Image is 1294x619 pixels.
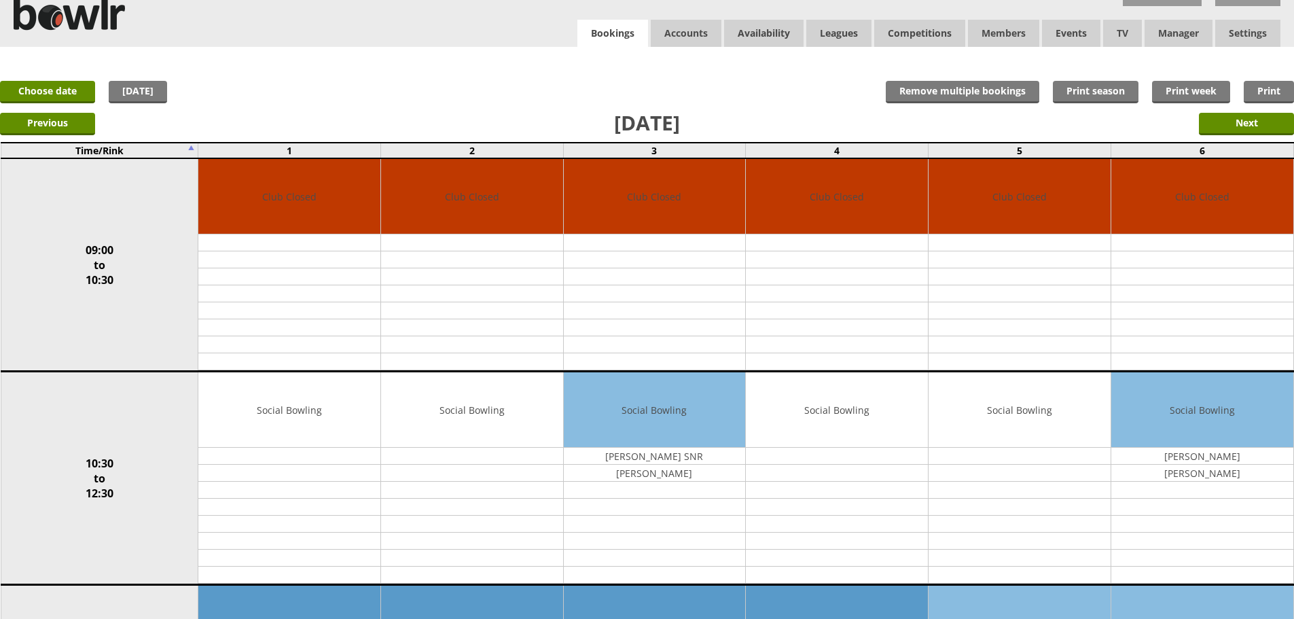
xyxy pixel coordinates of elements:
[1145,20,1212,47] span: Manager
[577,20,648,48] a: Bookings
[1215,20,1280,47] span: Settings
[564,372,746,448] td: Social Bowling
[1111,465,1293,482] td: [PERSON_NAME]
[1,143,198,158] td: Time/Rink
[1111,372,1293,448] td: Social Bowling
[806,20,871,47] a: Leagues
[1152,81,1230,103] a: Print week
[380,143,563,158] td: 2
[746,372,928,448] td: Social Bowling
[1042,20,1100,47] a: Events
[198,143,381,158] td: 1
[968,20,1039,47] span: Members
[1111,143,1293,158] td: 6
[563,143,746,158] td: 3
[929,372,1111,448] td: Social Bowling
[1,372,198,585] td: 10:30 to 12:30
[746,143,929,158] td: 4
[874,20,965,47] a: Competitions
[651,20,721,47] span: Accounts
[1111,159,1293,234] td: Club Closed
[381,372,563,448] td: Social Bowling
[198,372,380,448] td: Social Bowling
[381,159,563,234] td: Club Closed
[886,81,1039,103] input: Remove multiple bookings
[564,465,746,482] td: [PERSON_NAME]
[746,159,928,234] td: Club Closed
[198,159,380,234] td: Club Closed
[724,20,804,47] a: Availability
[1244,81,1294,103] a: Print
[109,81,167,103] a: [DATE]
[564,448,746,465] td: [PERSON_NAME] SNR
[1199,113,1294,135] input: Next
[1053,81,1138,103] a: Print season
[1111,448,1293,465] td: [PERSON_NAME]
[1103,20,1142,47] span: TV
[564,159,746,234] td: Club Closed
[929,159,1111,234] td: Club Closed
[1,158,198,372] td: 09:00 to 10:30
[929,143,1111,158] td: 5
